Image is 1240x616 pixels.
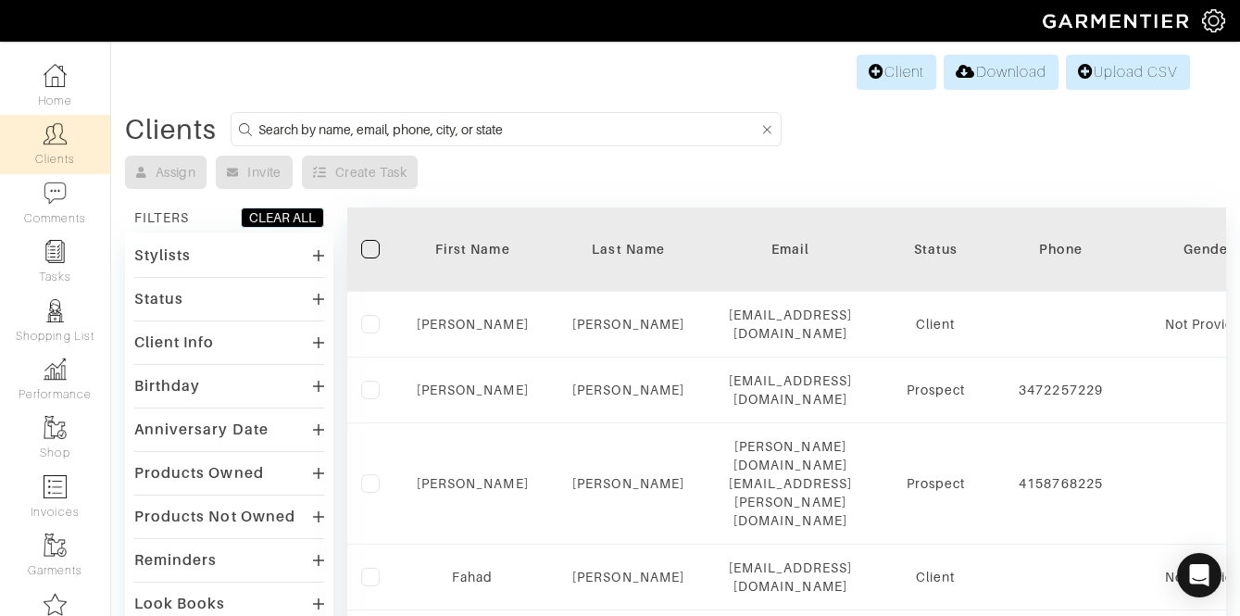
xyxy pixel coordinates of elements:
img: clients-icon-6bae9207a08558b7cb47a8932f037763ab4055f8c8b6bfacd5dc20c3e0201464.png [44,122,67,145]
div: Clients [125,120,217,139]
div: Phone [1019,240,1103,258]
div: 3472257229 [1019,381,1103,399]
img: garments-icon-b7da505a4dc4fd61783c78ac3ca0ef83fa9d6f193b1c9dc38574b1d14d53ca28.png [44,416,67,439]
div: Stylists [134,246,191,265]
div: Prospect [880,474,991,493]
div: Birthday [134,377,200,396]
th: Toggle SortBy [866,207,1005,292]
div: Client Info [134,333,215,352]
div: [PERSON_NAME][DOMAIN_NAME][EMAIL_ADDRESS][PERSON_NAME][DOMAIN_NAME] [729,437,853,530]
div: FILTERS [134,208,189,227]
a: [PERSON_NAME] [572,317,684,332]
div: Status [134,290,183,308]
img: garmentier-logo-header-white-b43fb05a5012e4ada735d5af1a66efaba907eab6374d6393d1fbf88cb4ef424d.png [1033,5,1202,37]
div: 4158768225 [1019,474,1103,493]
img: reminder-icon-8004d30b9f0a5d33ae49ab947aed9ed385cf756f9e5892f1edd6e32f2345188e.png [44,240,67,263]
a: [PERSON_NAME] [572,476,684,491]
a: [PERSON_NAME] [572,570,684,585]
a: Upload CSV [1066,55,1190,90]
img: companies-icon-14a0f246c7e91f24465de634b560f0151b0cc5c9ce11af5fac52e6d7d6371812.png [44,593,67,616]
div: [EMAIL_ADDRESS][DOMAIN_NAME] [729,306,853,343]
img: stylists-icon-eb353228a002819b7ec25b43dbf5f0378dd9e0616d9560372ff212230b889e62.png [44,299,67,322]
a: [PERSON_NAME] [417,476,529,491]
img: orders-icon-0abe47150d42831381b5fb84f609e132dff9fe21cb692f30cb5eec754e2cba89.png [44,475,67,498]
th: Toggle SortBy [403,207,543,292]
a: [PERSON_NAME] [572,383,684,397]
div: [EMAIL_ADDRESS][DOMAIN_NAME] [729,371,853,409]
div: Anniversary Date [134,421,269,439]
div: Client [880,315,991,333]
div: Products Not Owned [134,508,295,526]
div: Email [729,240,853,258]
a: Fahad [452,570,493,585]
img: graph-8b7af3c665d003b59727f371ae50e7771705bf0c487971e6e97d053d13c5068d.png [44,358,67,381]
div: Client [880,568,991,586]
div: Open Intercom Messenger [1177,553,1221,597]
a: Download [944,55,1058,90]
div: Last Name [557,240,701,258]
div: CLEAR ALL [249,208,316,227]
div: Reminders [134,551,217,570]
input: Search by name, email, phone, city, or state [258,118,758,141]
div: Look Books [134,595,226,613]
img: garments-icon-b7da505a4dc4fd61783c78ac3ca0ef83fa9d6f193b1c9dc38574b1d14d53ca28.png [44,534,67,557]
div: First Name [417,240,529,258]
button: CLEAR ALL [241,207,324,228]
div: [EMAIL_ADDRESS][DOMAIN_NAME] [729,559,853,596]
img: gear-icon-white-bd11855cb880d31180b6d7d6211b90ccbf57a29d726f0c71d8c61bd08dd39cc2.png [1202,9,1225,32]
img: comment-icon-a0a6a9ef722e966f86d9cbdc48e553b5cf19dbc54f86b18d962a5391bc8f6eb6.png [44,182,67,205]
a: [PERSON_NAME] [417,317,529,332]
a: [PERSON_NAME] [417,383,529,397]
th: Toggle SortBy [543,207,715,292]
div: Status [880,240,991,258]
div: Prospect [880,381,991,399]
a: Client [857,55,936,90]
img: dashboard-icon-dbcd8f5a0b271acd01030246c82b418ddd0df26cd7fceb0bd07c9910d44c42f6.png [44,64,67,87]
div: Products Owned [134,464,264,483]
